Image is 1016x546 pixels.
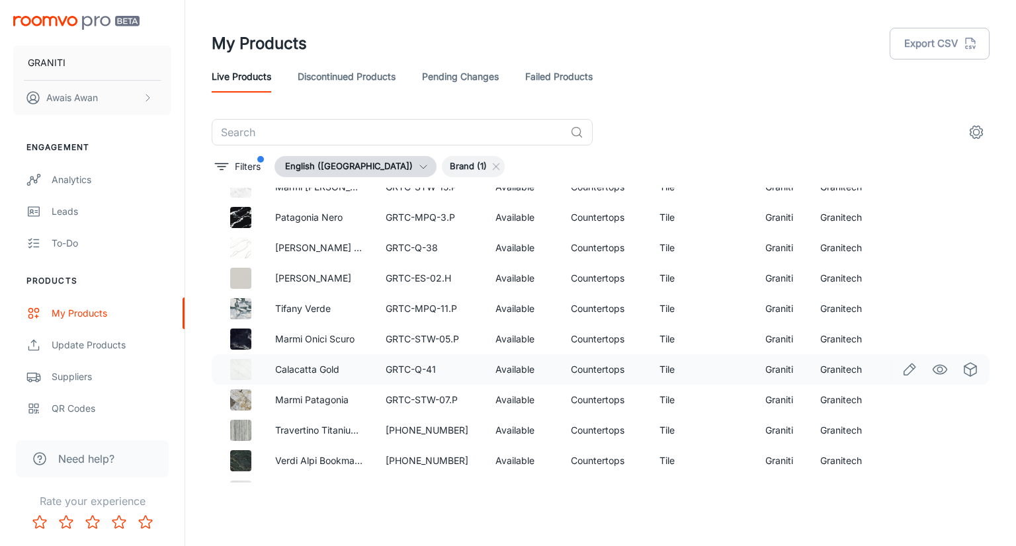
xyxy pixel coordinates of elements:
[375,202,486,233] td: GRTC-MPQ-3.P
[275,242,393,253] a: [PERSON_NAME] Statuario
[649,385,755,415] td: Tile
[52,401,171,416] div: QR Codes
[52,173,171,187] div: Analytics
[525,61,593,93] a: Failed Products
[755,324,809,354] td: Graniti
[52,306,171,321] div: My Products
[560,324,649,354] td: Countertops
[755,476,809,506] td: Graniti
[810,385,880,415] td: Granitech
[810,324,880,354] td: Granitech
[28,56,65,70] p: GRANITI
[235,159,261,174] p: Filters
[485,385,560,415] td: Available
[275,455,368,466] a: Verdi Alpi Bookmatch
[649,233,755,263] td: Tile
[375,476,486,506] td: GRTC-Q-37
[485,354,560,385] td: Available
[560,202,649,233] td: Countertops
[275,272,351,284] a: [PERSON_NAME]
[898,358,921,381] a: Edit
[26,509,53,535] button: Rate 1 star
[649,354,755,385] td: Tile
[929,358,951,381] a: See in Visualizer
[810,415,880,446] td: Granitech
[810,233,880,263] td: Granitech
[375,385,486,415] td: GRTC-STW-07.P
[375,233,486,263] td: GRTC-Q-38
[13,16,140,30] img: Roomvo PRO Beta
[649,476,755,506] td: Tile
[810,446,880,476] td: Granitech
[275,424,410,436] a: Travertino Titanium Bookmatch
[649,202,755,233] td: Tile
[375,293,486,324] td: GRTC-MPQ-11.P
[485,293,560,324] td: Available
[485,476,560,506] td: Available
[959,358,982,381] a: See in Virtual Samples
[275,394,349,405] a: Marmi Patagonia
[560,446,649,476] td: Countertops
[212,32,307,56] h1: My Products
[13,81,171,115] button: Awais Awan
[11,493,174,509] p: Rate your experience
[649,263,755,293] td: Tile
[485,263,560,293] td: Available
[298,61,396,93] a: Discontinued Products
[560,263,649,293] td: Countertops
[755,293,809,324] td: Graniti
[375,415,486,446] td: [PHONE_NUMBER]
[560,385,649,415] td: Countertops
[375,324,486,354] td: GRTC-STW-05.P
[485,446,560,476] td: Available
[810,293,880,324] td: Granitech
[46,91,98,105] p: Awais Awan
[212,156,264,177] button: filter
[649,324,755,354] td: Tile
[53,509,79,535] button: Rate 2 star
[212,61,271,93] a: Live Products
[422,61,499,93] a: Pending Changes
[212,119,565,145] input: Search
[485,202,560,233] td: Available
[810,202,880,233] td: Granitech
[755,415,809,446] td: Graniti
[442,160,495,173] span: Brand (1)
[58,451,114,467] span: Need help?
[755,385,809,415] td: Graniti
[810,354,880,385] td: Granitech
[275,333,355,344] a: Marmi Onici Scuro
[275,364,339,375] a: Calacatta Gold
[560,476,649,506] td: Countertops
[375,354,486,385] td: GRTC-Q-41
[275,303,331,314] a: Tifany Verde
[485,324,560,354] td: Available
[52,370,171,384] div: Suppliers
[560,293,649,324] td: Countertops
[275,212,343,223] a: Patagonia Nero
[275,156,437,177] button: English ([GEOGRAPHIC_DATA])
[649,446,755,476] td: Tile
[560,354,649,385] td: Countertops
[755,446,809,476] td: Graniti
[810,263,880,293] td: Granitech
[560,415,649,446] td: Countertops
[485,415,560,446] td: Available
[13,46,171,80] button: GRANITI
[52,236,171,251] div: To-do
[79,509,106,535] button: Rate 3 star
[560,233,649,263] td: Countertops
[755,263,809,293] td: Graniti
[890,28,990,59] button: Export CSV
[52,338,171,352] div: Update Products
[755,233,809,263] td: Graniti
[649,415,755,446] td: Tile
[649,293,755,324] td: Tile
[963,119,990,145] button: settings
[375,263,486,293] td: GRTC-ES-02.H
[810,476,880,506] td: Granitech
[755,354,809,385] td: Graniti
[106,509,132,535] button: Rate 4 star
[755,202,809,233] td: Graniti
[442,156,505,177] div: Brand (1)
